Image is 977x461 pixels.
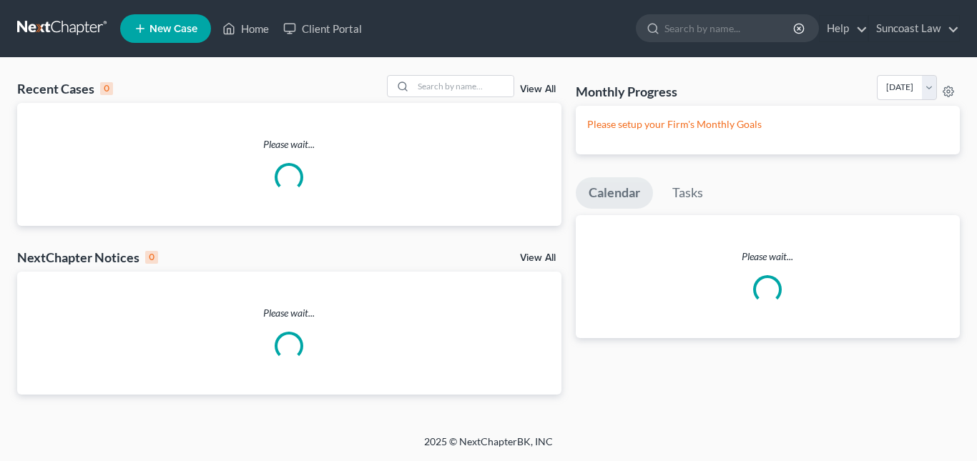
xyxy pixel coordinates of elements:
[576,249,961,264] p: Please wait...
[820,16,868,41] a: Help
[587,117,949,132] p: Please setup your Firm's Monthly Goals
[664,15,795,41] input: Search by name...
[17,306,561,320] p: Please wait...
[17,80,113,97] div: Recent Cases
[17,249,158,266] div: NextChapter Notices
[100,82,113,95] div: 0
[413,76,514,96] input: Search by name...
[520,253,556,263] a: View All
[17,137,561,152] p: Please wait...
[520,84,556,94] a: View All
[576,83,677,100] h3: Monthly Progress
[81,435,896,460] div: 2025 © NextChapterBK, INC
[145,251,158,264] div: 0
[276,16,369,41] a: Client Portal
[149,24,197,34] span: New Case
[659,177,716,209] a: Tasks
[869,16,959,41] a: Suncoast Law
[215,16,276,41] a: Home
[576,177,653,209] a: Calendar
